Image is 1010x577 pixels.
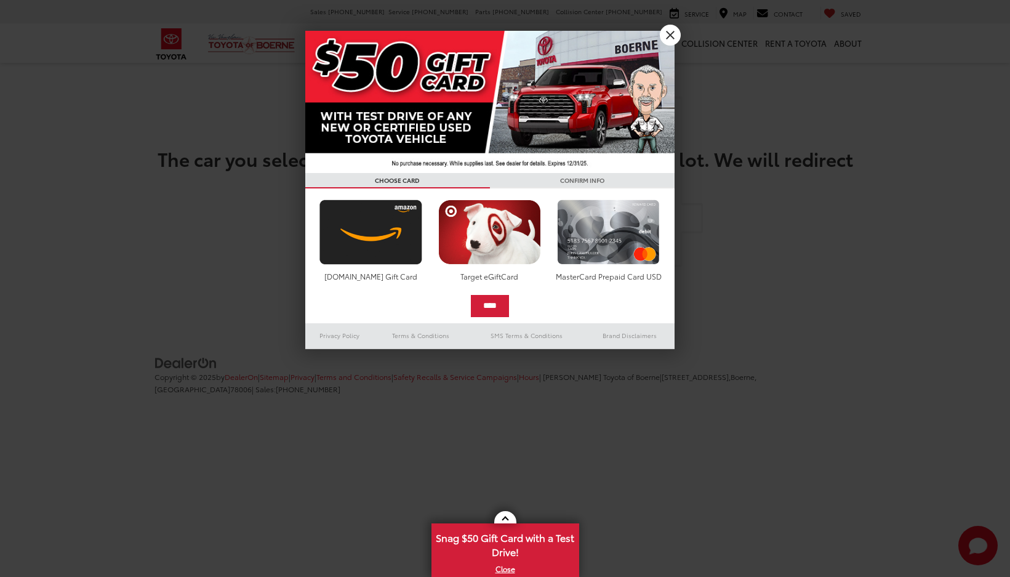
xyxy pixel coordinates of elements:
[490,173,675,188] h3: CONFIRM INFO
[435,200,544,265] img: targetcard.png
[305,328,374,343] a: Privacy Policy
[468,328,585,343] a: SMS Terms & Conditions
[374,328,468,343] a: Terms & Conditions
[435,271,544,281] div: Target eGiftCard
[316,271,425,281] div: [DOMAIN_NAME] Gift Card
[433,525,578,562] span: Snag $50 Gift Card with a Test Drive!
[554,200,663,265] img: mastercard.png
[316,200,425,265] img: amazoncard.png
[554,271,663,281] div: MasterCard Prepaid Card USD
[305,31,675,173] img: 42635_top_851395.jpg
[585,328,675,343] a: Brand Disclaimers
[305,173,490,188] h3: CHOOSE CARD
